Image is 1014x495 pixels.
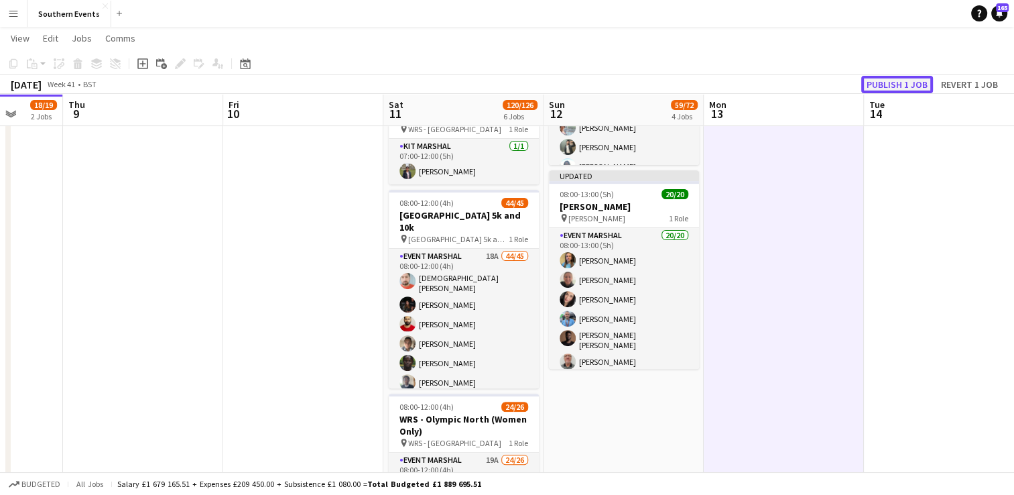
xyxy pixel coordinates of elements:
[568,213,625,223] span: [PERSON_NAME]
[43,32,58,44] span: Edit
[74,479,106,489] span: All jobs
[68,99,85,111] span: Thu
[72,32,92,44] span: Jobs
[408,438,501,448] span: WRS - [GEOGRAPHIC_DATA]
[387,106,403,121] span: 11
[11,32,29,44] span: View
[399,402,454,412] span: 08:00-12:00 (4h)
[389,190,539,388] app-job-card: 08:00-12:00 (4h)44/45[GEOGRAPHIC_DATA] 5k and 10k [GEOGRAPHIC_DATA] 5k and 10k1 RoleEvent Marshal...
[389,209,539,233] h3: [GEOGRAPHIC_DATA] 5k and 10k
[861,76,933,93] button: Publish 1 job
[549,99,565,111] span: Sun
[867,106,885,121] span: 14
[547,106,565,121] span: 12
[671,100,698,110] span: 59/72
[367,479,481,489] span: Total Budgeted £1 889 695.51
[509,234,528,244] span: 1 Role
[31,111,56,121] div: 2 Jobs
[389,80,539,184] app-job-card: 07:00-12:00 (5h)1/1RT Kit Assistant - WRS - [GEOGRAPHIC_DATA] (Women Only) WRS - [GEOGRAPHIC_DATA...
[117,479,481,489] div: Salary £1 679 165.51 + Expenses £209 450.00 + Subsistence £1 080.00 =
[501,402,528,412] span: 24/26
[229,99,239,111] span: Fri
[549,170,699,369] app-job-card: Updated08:00-13:00 (5h)20/20[PERSON_NAME] [PERSON_NAME]1 RoleEvent Marshal20/2008:00-13:00 (5h)[P...
[83,79,97,89] div: BST
[105,32,135,44] span: Comms
[661,189,688,199] span: 20/20
[560,189,614,199] span: 08:00-13:00 (5h)
[5,30,35,47] a: View
[227,106,239,121] span: 10
[549,201,699,213] h3: [PERSON_NAME]
[707,106,726,121] span: 13
[672,111,697,121] div: 4 Jobs
[7,477,62,492] button: Budgeted
[100,30,141,47] a: Comms
[709,99,726,111] span: Mon
[66,30,97,47] a: Jobs
[509,438,528,448] span: 1 Role
[869,99,885,111] span: Tue
[30,100,57,110] span: 18/19
[44,79,78,89] span: Week 41
[408,124,501,134] span: WRS - [GEOGRAPHIC_DATA]
[991,5,1007,21] a: 165
[389,139,539,184] app-card-role: Kit Marshal1/107:00-12:00 (5h)[PERSON_NAME]
[21,480,60,489] span: Budgeted
[389,413,539,437] h3: WRS - Olympic North (Women Only)
[399,198,454,208] span: 08:00-12:00 (4h)
[66,106,85,121] span: 9
[996,3,1009,12] span: 165
[549,170,699,181] div: Updated
[408,234,509,244] span: [GEOGRAPHIC_DATA] 5k and 10k
[503,111,537,121] div: 6 Jobs
[501,198,528,208] span: 44/45
[669,213,688,223] span: 1 Role
[11,78,42,91] div: [DATE]
[27,1,111,27] button: Southern Events
[503,100,537,110] span: 120/126
[389,99,403,111] span: Sat
[936,76,1003,93] button: Revert 1 job
[509,124,528,134] span: 1 Role
[38,30,64,47] a: Edit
